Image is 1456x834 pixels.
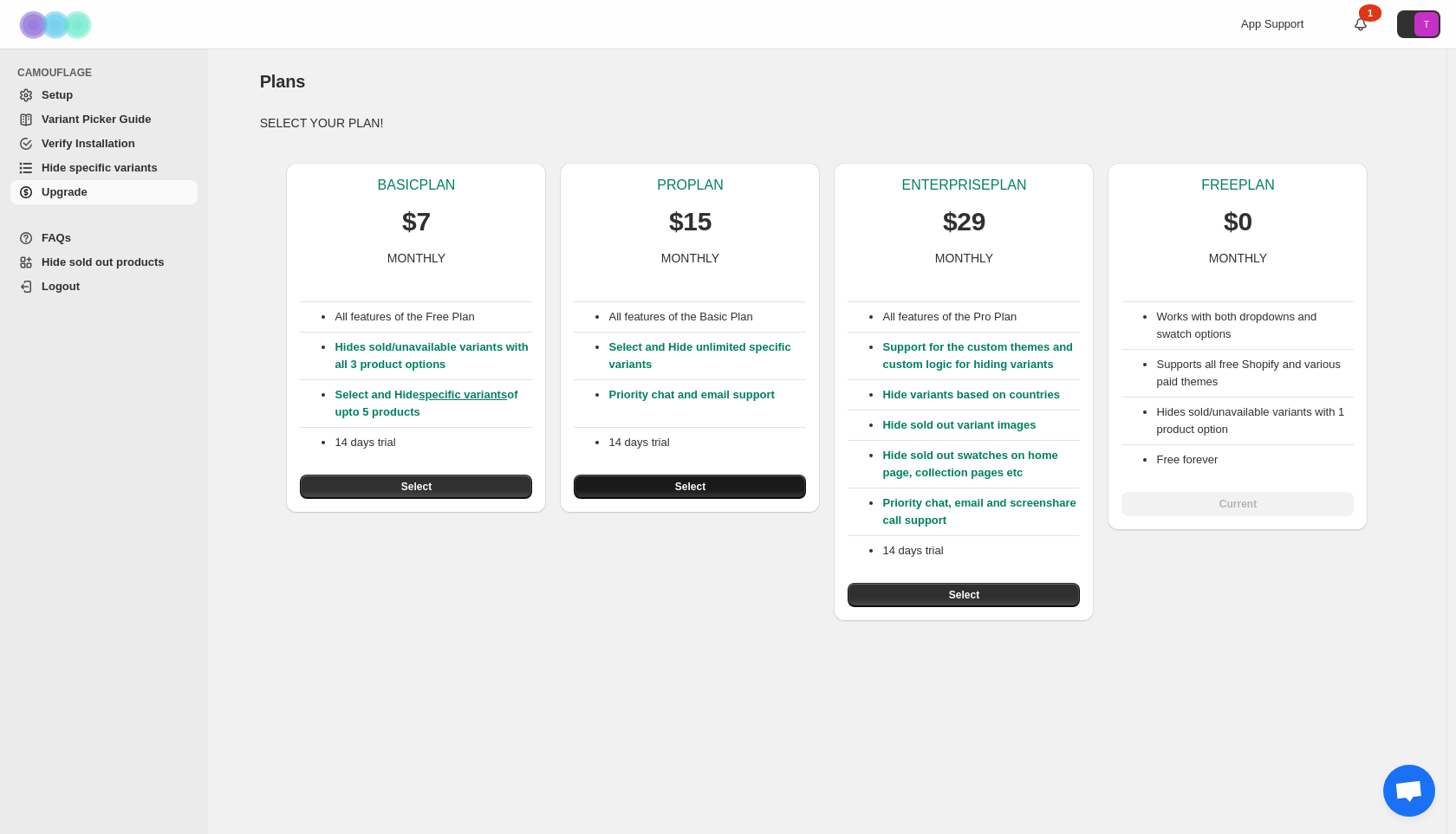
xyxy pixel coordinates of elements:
[608,386,806,421] p: Priority chat and email support
[661,249,719,267] p: MONTHLY
[1209,249,1267,267] p: MONTHLY
[17,66,199,80] span: CAMOUFLAGE
[882,495,1080,529] p: Priority chat, email and screenshare call support
[419,388,507,401] a: specific variants
[882,386,1080,404] p: Hide variants based on countries
[42,231,71,244] span: FAQs
[10,83,198,107] a: Setup
[1156,308,1354,343] li: Works with both dropdowns and swatch options
[1156,356,1354,391] li: Supports all free Shopify and various paid themes
[10,250,198,275] a: Hide sold out products
[1224,204,1252,239] p: $0
[608,308,806,326] p: All features of the Basic Plan
[657,177,723,194] p: PRO PLAN
[1352,16,1369,33] a: 1
[943,204,985,239] p: $29
[10,180,198,204] a: Upgrade
[669,204,712,239] p: $15
[401,480,432,494] span: Select
[335,386,532,421] p: Select and Hide of upto 5 products
[949,588,979,602] span: Select
[42,88,73,101] span: Setup
[10,275,198,299] a: Logout
[10,107,198,132] a: Variant Picker Guide
[300,475,532,499] button: Select
[901,177,1026,194] p: ENTERPRISE PLAN
[1383,765,1435,817] div: Chat öffnen
[1397,10,1440,38] button: Avatar with initials T
[1359,4,1381,22] div: 1
[1241,17,1303,30] span: App Support
[882,417,1080,434] p: Hide sold out variant images
[882,542,1080,559] p: 14 days trial
[882,447,1080,482] p: Hide sold out swatches on home page, collection pages etc
[14,1,101,48] img: Camouflage
[608,434,806,451] p: 14 days trial
[42,280,80,293] span: Logout
[387,249,445,267] p: MONTHLY
[882,339,1080,373] p: Support for the custom themes and custom logic for hiding variants
[1156,451,1354,469] li: Free forever
[1156,404,1354,438] li: Hides sold/unavailable variants with 1 product option
[574,475,806,499] button: Select
[335,434,532,451] p: 14 days trial
[335,339,532,373] p: Hides sold/unavailable variants with all 3 product options
[1201,177,1274,194] p: FREE PLAN
[402,204,431,239] p: $7
[42,161,158,174] span: Hide specific variants
[42,255,165,268] span: Hide sold out products
[260,72,305,91] span: Plans
[675,480,705,494] span: Select
[10,132,198,156] a: Verify Installation
[935,249,993,267] p: MONTHLY
[10,156,198,180] a: Hide specific variants
[260,114,1395,132] p: SELECT YOUR PLAN!
[882,308,1080,326] p: All features of the Pro Plan
[1414,12,1439,36] span: Avatar with initials T
[848,583,1080,607] button: Select
[608,339,806,373] p: Select and Hide unlimited specific variants
[42,137,135,150] span: Verify Installation
[378,177,456,194] p: BASIC PLAN
[335,308,532,326] p: All features of the Free Plan
[42,113,151,126] span: Variant Picker Guide
[1424,19,1430,29] text: T
[42,185,88,198] span: Upgrade
[10,226,198,250] a: FAQs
